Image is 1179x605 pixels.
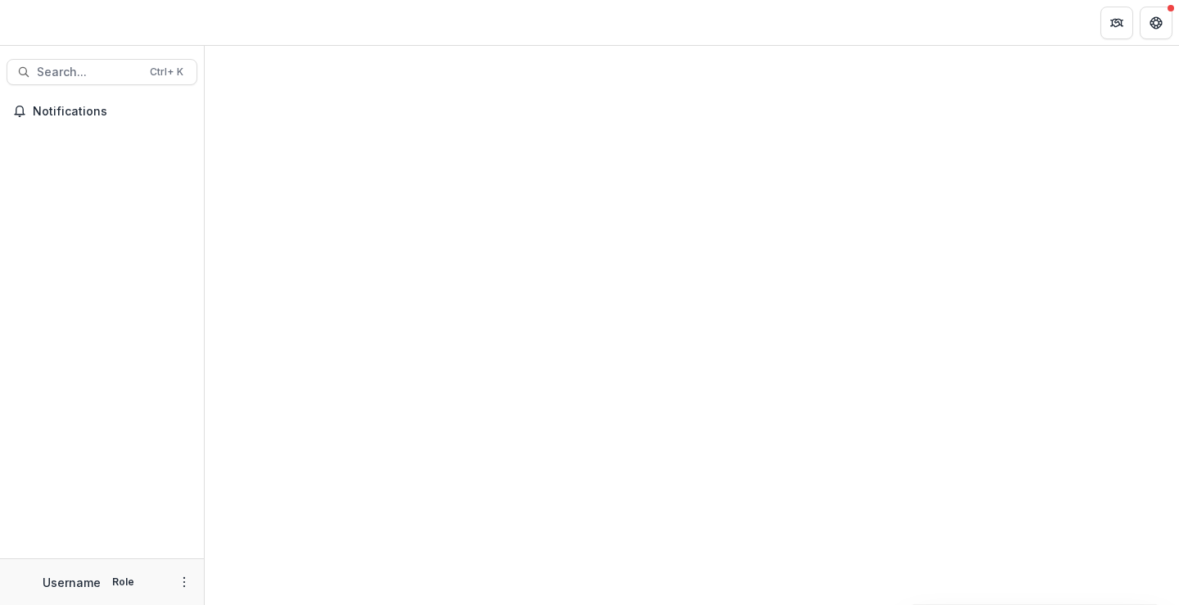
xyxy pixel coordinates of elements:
nav: breadcrumb [211,11,281,34]
span: Notifications [33,105,191,119]
button: Search... [7,59,197,85]
span: Search... [37,65,140,79]
p: Username [43,574,101,591]
button: More [174,572,194,592]
button: Partners [1100,7,1133,39]
button: Notifications [7,98,197,124]
button: Get Help [1140,7,1172,39]
p: Role [107,575,139,589]
div: Ctrl + K [147,63,187,81]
